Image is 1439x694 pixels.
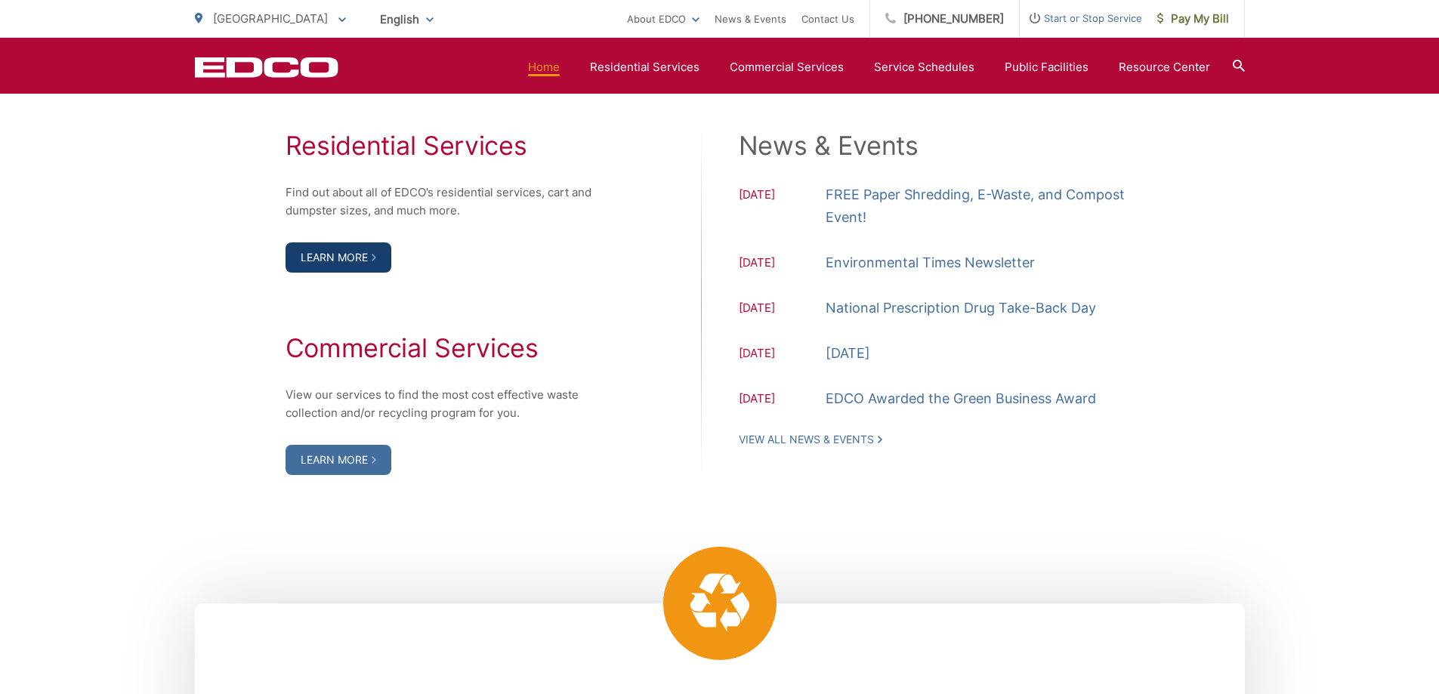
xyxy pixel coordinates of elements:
a: Learn More [286,242,391,273]
h2: Residential Services [286,131,610,161]
a: Commercial Services [730,58,844,76]
a: EDCO Awarded the Green Business Award [826,387,1096,410]
a: Residential Services [590,58,699,76]
span: [DATE] [739,299,826,319]
a: Learn More [286,445,391,475]
span: [DATE] [739,344,826,365]
a: EDCD logo. Return to the homepage. [195,57,338,78]
a: Resource Center [1119,58,1210,76]
a: Home [528,58,560,76]
h2: News & Events [739,131,1154,161]
a: [DATE] [826,342,870,365]
a: Environmental Times Newsletter [826,251,1035,274]
a: Contact Us [801,10,854,28]
p: Find out about all of EDCO’s residential services, cart and dumpster sizes, and much more. [286,184,610,220]
span: Pay My Bill [1157,10,1229,28]
span: [DATE] [739,390,826,410]
h2: Commercial Services [286,333,610,363]
a: News & Events [715,10,786,28]
span: [DATE] [739,186,826,229]
a: FREE Paper Shredding, E-Waste, and Compost Event! [826,184,1154,229]
p: View our services to find the most cost effective waste collection and/or recycling program for you. [286,386,610,422]
a: About EDCO [627,10,699,28]
a: View All News & Events [739,433,882,446]
span: [GEOGRAPHIC_DATA] [213,11,328,26]
a: Service Schedules [874,58,974,76]
span: English [369,6,445,32]
a: National Prescription Drug Take-Back Day [826,297,1096,319]
span: [DATE] [739,254,826,274]
a: Public Facilities [1005,58,1089,76]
